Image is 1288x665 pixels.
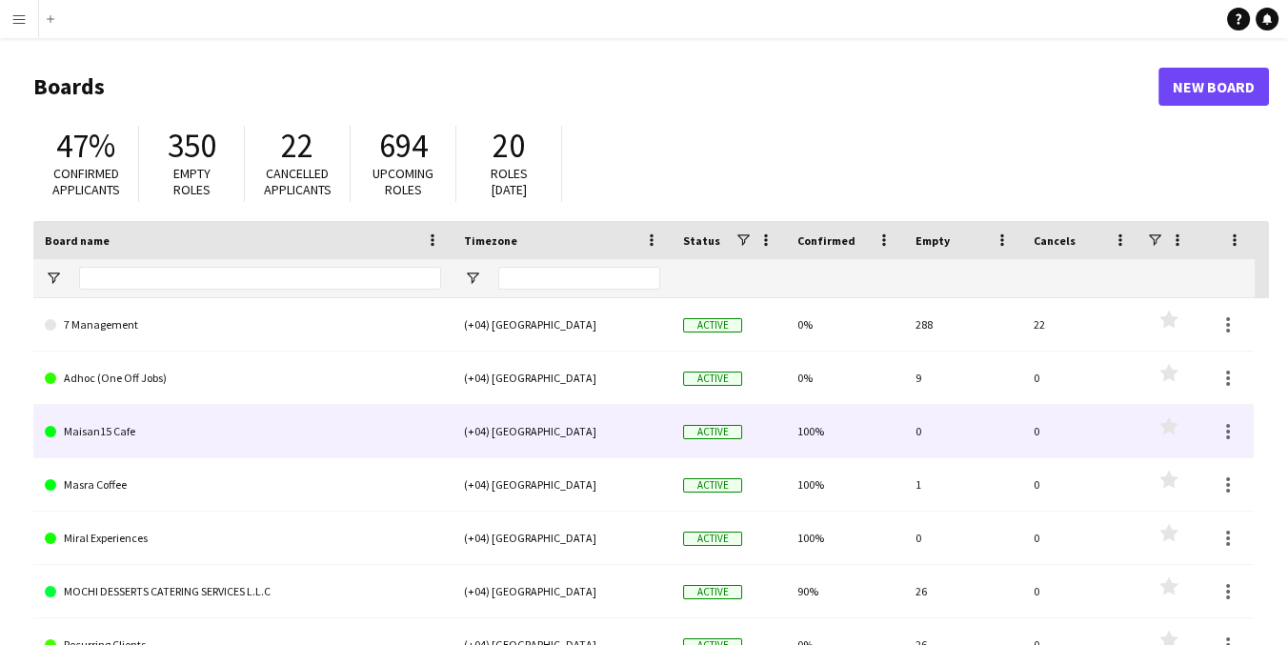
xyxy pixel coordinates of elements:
[45,270,62,287] button: Open Filter Menu
[904,298,1022,351] div: 288
[904,405,1022,457] div: 0
[904,458,1022,511] div: 1
[464,233,517,248] span: Timezone
[1022,298,1140,351] div: 22
[45,352,441,405] a: Adhoc (One Off Jobs)
[1022,458,1140,511] div: 0
[56,125,115,167] span: 47%
[683,233,720,248] span: Status
[453,458,672,511] div: (+04) [GEOGRAPHIC_DATA]
[683,478,742,493] span: Active
[168,125,216,167] span: 350
[45,512,441,565] a: Miral Experiences
[683,318,742,332] span: Active
[1158,68,1269,106] a: New Board
[453,565,672,617] div: (+04) [GEOGRAPHIC_DATA]
[173,165,211,198] span: Empty roles
[453,352,672,404] div: (+04) [GEOGRAPHIC_DATA]
[379,125,428,167] span: 694
[45,458,441,512] a: Masra Coffee
[797,233,855,248] span: Confirmed
[45,565,441,618] a: MOCHI DESSERTS CATERING SERVICES L.L.C
[493,125,525,167] span: 20
[45,405,441,458] a: Maisan15 Cafe
[916,233,950,248] span: Empty
[786,565,904,617] div: 90%
[1022,352,1140,404] div: 0
[281,125,313,167] span: 22
[683,585,742,599] span: Active
[453,512,672,564] div: (+04) [GEOGRAPHIC_DATA]
[683,425,742,439] span: Active
[786,512,904,564] div: 100%
[786,352,904,404] div: 0%
[1022,512,1140,564] div: 0
[1034,233,1076,248] span: Cancels
[498,267,660,290] input: Timezone Filter Input
[464,270,481,287] button: Open Filter Menu
[904,565,1022,617] div: 26
[33,72,1158,101] h1: Boards
[45,298,441,352] a: 7 Management
[786,458,904,511] div: 100%
[45,233,110,248] span: Board name
[372,165,433,198] span: Upcoming roles
[453,298,672,351] div: (+04) [GEOGRAPHIC_DATA]
[1022,565,1140,617] div: 0
[683,372,742,386] span: Active
[786,405,904,457] div: 100%
[904,352,1022,404] div: 9
[52,165,120,198] span: Confirmed applicants
[264,165,332,198] span: Cancelled applicants
[786,298,904,351] div: 0%
[79,267,441,290] input: Board name Filter Input
[683,638,742,653] span: Active
[904,512,1022,564] div: 0
[453,405,672,457] div: (+04) [GEOGRAPHIC_DATA]
[491,165,528,198] span: Roles [DATE]
[1022,405,1140,457] div: 0
[683,532,742,546] span: Active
